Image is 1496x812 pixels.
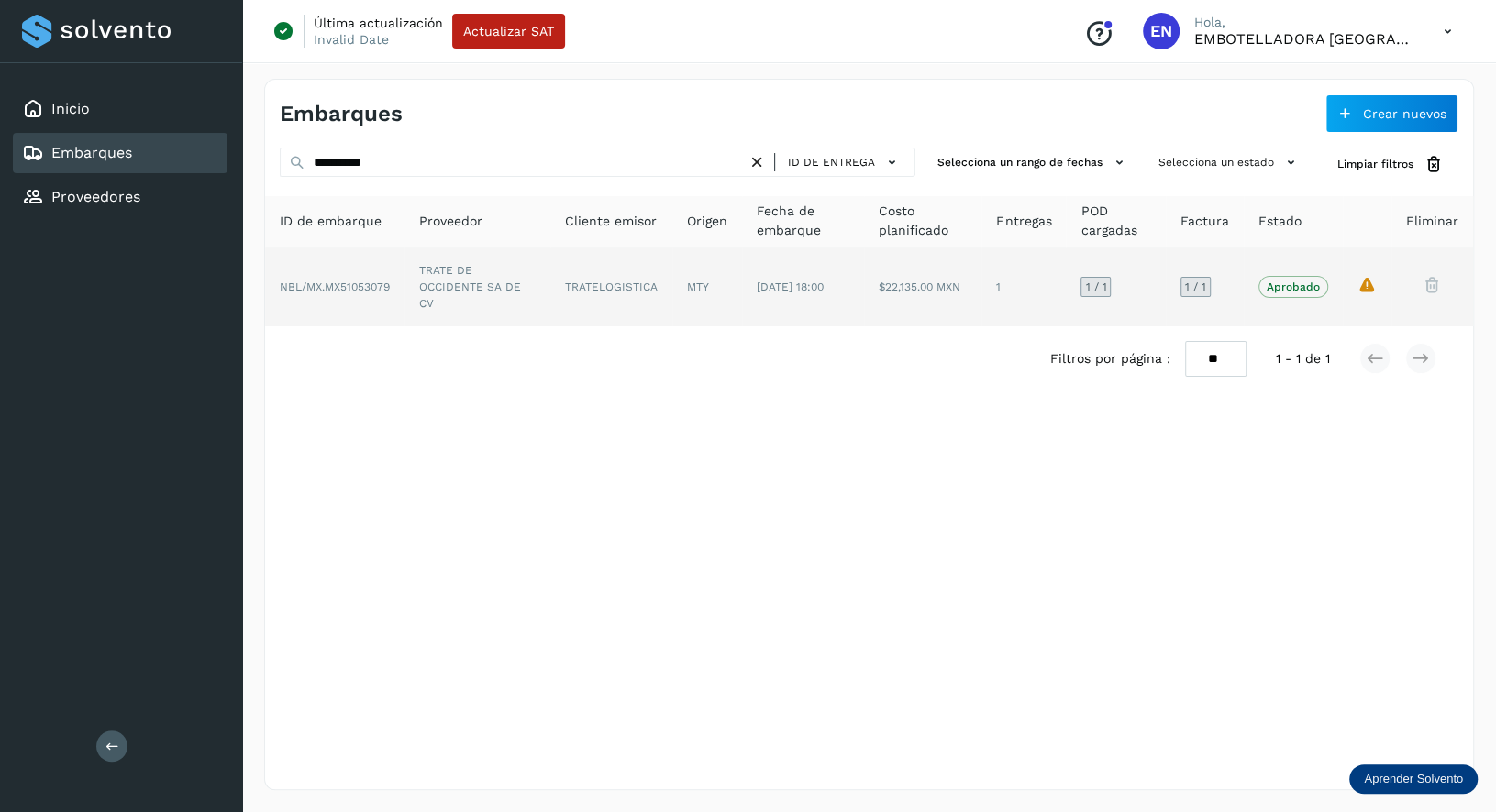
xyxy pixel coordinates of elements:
[13,177,227,217] div: Proveedores
[280,101,403,127] h4: Embarques
[419,212,482,231] span: Proveedor
[1406,212,1458,231] span: Eliminar
[463,25,554,38] span: Actualizar SAT
[1363,107,1446,120] span: Crear nuevos
[452,14,565,49] button: Actualizar SAT
[782,149,907,176] button: ID de entrega
[13,89,227,129] div: Inicio
[757,280,824,293] span: [DATE] 18:00
[1267,280,1320,293] p: Aprobado
[51,144,132,161] a: Embarques
[13,133,227,173] div: Embarques
[672,247,742,326] td: MTY
[879,202,967,240] span: Costo planificado
[1194,30,1414,48] p: EMBOTELLADORA NIAGARA DE MEXICO
[1194,15,1414,30] p: Hola,
[788,154,875,170] span: ID de entrega
[1080,202,1151,240] span: POD cargadas
[1050,349,1170,368] span: Filtros por página :
[565,212,657,231] span: Cliente emisor
[1349,764,1478,794] div: Aprender Solvento
[314,15,443,31] p: Última actualización
[864,247,981,326] td: $22,135.00 MXN
[51,100,90,117] a: Inicio
[1337,156,1413,172] span: Limpiar filtros
[1325,94,1458,133] button: Crear nuevos
[1185,281,1206,292] span: 1 / 1
[1085,281,1106,292] span: 1 / 1
[930,148,1136,178] button: Selecciona un rango de fechas
[1364,772,1463,786] p: Aprender Solvento
[687,212,727,231] span: Origen
[1151,148,1308,178] button: Selecciona un estado
[1180,212,1229,231] span: Factura
[314,31,389,48] p: Invalid Date
[757,202,849,240] span: Fecha de embarque
[996,212,1051,231] span: Entregas
[981,247,1066,326] td: 1
[1276,349,1330,368] span: 1 - 1 de 1
[550,247,672,326] td: TRATELOGISTICA
[1323,148,1458,181] button: Limpiar filtros
[404,247,550,326] td: TRATE DE OCCIDENTE SA DE CV
[280,280,390,293] span: NBL/MX.MX51053079
[51,188,140,205] a: Proveedores
[280,212,382,231] span: ID de embarque
[1258,212,1302,231] span: Estado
